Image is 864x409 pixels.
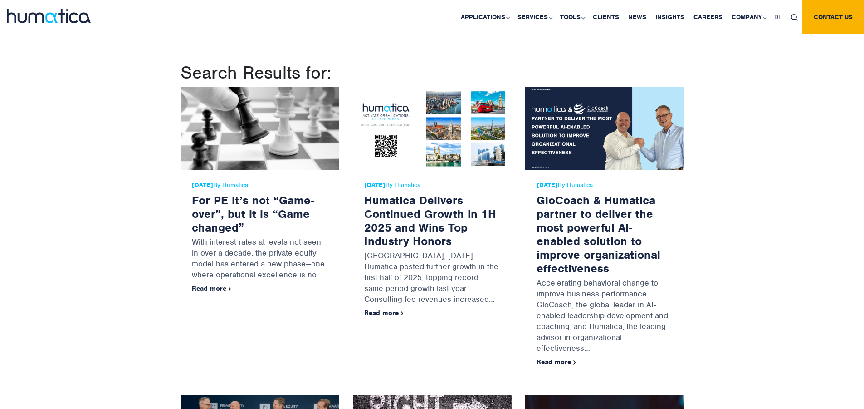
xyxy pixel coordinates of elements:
[525,87,684,170] img: GloCoach & Humatica partner to deliver the most powerful AI-enabled solution to improve organizat...
[181,87,339,170] img: For PE it’s not “Game-over”, but it is “Game changed”
[192,181,213,189] strong: [DATE]
[791,14,798,21] img: search_icon
[537,193,660,276] a: GloCoach & Humatica partner to deliver the most powerful AI-enabled solution to improve organizat...
[7,9,91,23] img: logo
[229,287,231,291] img: arrowicon
[353,87,512,170] img: Humatica Delivers Continued Growth in 1H 2025 and Wins Top Industry Honors
[537,358,576,366] a: Read more
[192,234,328,285] p: With interest rates at levels not seen in over a decade, the private equity model has entered a n...
[537,275,673,358] p: Accelerating behavioral change to improve business performance GloCoach, the global leader in AI-...
[364,309,404,317] a: Read more
[573,360,576,365] img: arrowicon
[364,181,386,189] strong: [DATE]
[401,311,404,315] img: arrowicon
[364,182,500,189] span: By Humatica
[364,193,496,248] a: Humatica Delivers Continued Growth in 1H 2025 and Wins Top Industry Honors
[192,182,328,189] span: By Humatica
[181,62,684,84] h1: Search Results for:
[774,13,782,21] span: DE
[192,193,314,235] a: For PE it’s not “Game-over”, but it is “Game changed”
[537,182,673,189] span: By Humatica
[537,181,558,189] strong: [DATE]
[364,248,500,309] p: [GEOGRAPHIC_DATA], [DATE] – Humatica posted further growth in the first half of 2025, topping rec...
[192,284,231,292] a: Read more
